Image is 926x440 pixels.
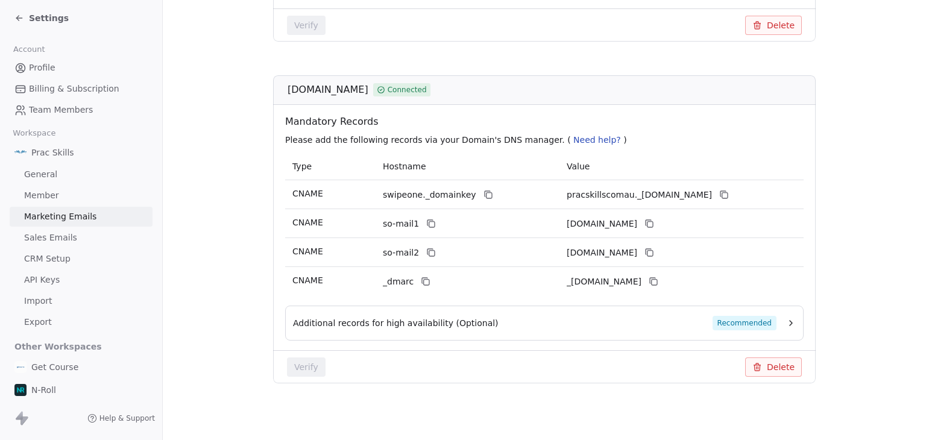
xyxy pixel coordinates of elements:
a: Sales Emails [10,228,153,248]
span: Import [24,295,52,307]
span: Other Workspaces [10,337,107,356]
span: Need help? [573,135,621,145]
span: CNAME [292,247,323,256]
span: N-Roll [31,384,56,396]
button: Verify [287,357,326,377]
span: swipeone._domainkey [383,189,476,201]
button: Additional records for high availability (Optional)Recommended [293,316,796,330]
span: Profile [29,61,55,74]
a: Export [10,312,153,332]
span: _dmarc.swipeone.email [567,275,641,288]
button: Delete [745,16,802,35]
p: Type [292,160,368,173]
img: Profile%20Image%20(1).png [14,384,27,396]
span: CNAME [292,218,323,227]
a: Member [10,186,153,206]
a: Billing & Subscription [10,79,153,99]
span: Workspace [8,124,61,142]
a: Team Members [10,100,153,120]
span: _dmarc [383,275,414,288]
a: CRM Setup [10,249,153,269]
span: pracskillscomau._domainkey.swipeone.email [567,189,712,201]
span: Recommended [713,316,776,330]
span: so-mail2 [383,247,419,259]
span: Team Members [29,104,93,116]
span: General [24,168,57,181]
span: Additional records for high availability (Optional) [293,317,499,329]
span: Marketing Emails [24,210,96,223]
span: Get Course [31,361,78,373]
span: CRM Setup [24,253,71,265]
a: Profile [10,58,153,78]
a: Marketing Emails [10,207,153,227]
span: Export [24,316,52,328]
span: Help & Support [99,413,155,423]
span: Account [8,40,50,58]
span: Value [567,162,590,171]
span: CNAME [292,275,323,285]
a: API Keys [10,270,153,290]
span: Hostname [383,162,426,171]
span: Settings [29,12,69,24]
a: Settings [14,12,69,24]
span: pracskillscomau1.swipeone.email [567,218,637,230]
a: General [10,165,153,184]
img: gc-on-white.png [14,361,27,373]
span: pracskillscomau2.swipeone.email [567,247,637,259]
p: Please add the following records via your Domain's DNS manager. ( ) [285,134,808,146]
button: Delete [745,357,802,377]
span: so-mail1 [383,218,419,230]
span: Member [24,189,59,202]
span: [DOMAIN_NAME] [288,83,368,97]
span: Connected [388,84,427,95]
span: Sales Emails [24,231,77,244]
img: PracSkills%20Email%20Display%20Picture.png [14,146,27,159]
span: API Keys [24,274,60,286]
button: Verify [287,16,326,35]
span: CNAME [292,189,323,198]
span: Mandatory Records [285,115,808,129]
a: Import [10,291,153,311]
span: Prac Skills [31,146,74,159]
a: Help & Support [87,413,155,423]
span: Billing & Subscription [29,83,119,95]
